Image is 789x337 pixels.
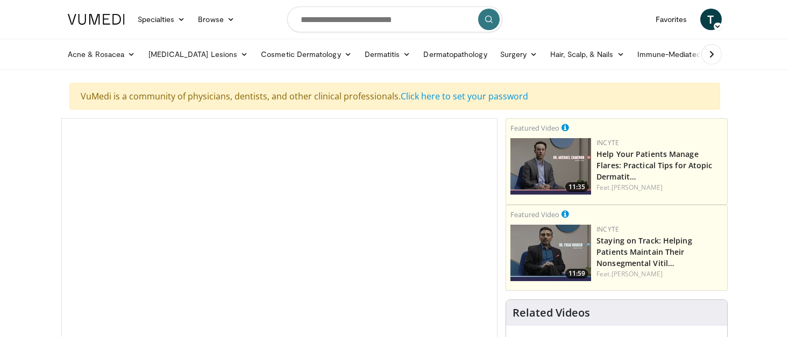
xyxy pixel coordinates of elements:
small: Featured Video [510,210,559,219]
a: Cosmetic Dermatology [254,44,358,65]
img: fe0751a3-754b-4fa7-bfe3-852521745b57.png.150x105_q85_crop-smart_upscale.jpg [510,225,591,281]
a: [MEDICAL_DATA] Lesions [142,44,255,65]
a: Acne & Rosacea [61,44,142,65]
span: 11:59 [565,269,588,278]
a: Browse [191,9,241,30]
a: Specialties [131,9,192,30]
a: Dermatopathology [417,44,493,65]
input: Search topics, interventions [287,6,502,32]
img: 601112bd-de26-4187-b266-f7c9c3587f14.png.150x105_q85_crop-smart_upscale.jpg [510,138,591,195]
a: Help Your Patients Manage Flares: Practical Tips for Atopic Dermatit… [596,149,712,182]
a: Dermatitis [358,44,417,65]
a: Incyte [596,138,619,147]
small: Featured Video [510,123,559,133]
a: Incyte [596,225,619,234]
div: Feat. [596,183,723,192]
a: 11:59 [510,225,591,281]
a: Surgery [494,44,544,65]
div: VuMedi is a community of physicians, dentists, and other clinical professionals. [69,83,720,110]
div: Feat. [596,269,723,279]
a: 11:35 [510,138,591,195]
a: [PERSON_NAME] [612,183,663,192]
a: [PERSON_NAME] [612,269,663,278]
a: Click here to set your password [401,90,528,102]
a: Staying on Track: Helping Patients Maintain Their Nonsegmental Vitil… [596,235,692,268]
span: 11:35 [565,182,588,192]
h4: Related Videos [513,306,590,319]
a: Immune-Mediated [631,44,718,65]
img: VuMedi Logo [68,14,125,25]
a: T [700,9,722,30]
a: Favorites [649,9,694,30]
a: Hair, Scalp, & Nails [544,44,630,65]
